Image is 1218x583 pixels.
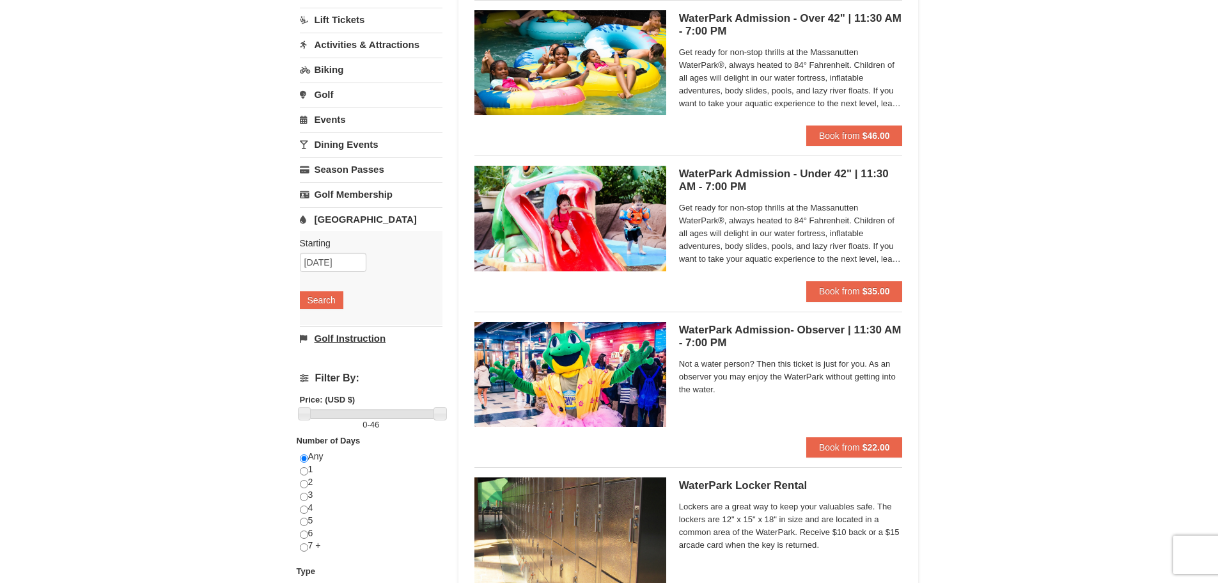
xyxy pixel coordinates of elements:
img: 6619917-1005-d92ad057.png [474,477,666,582]
img: 6619917-1560-394ba125.jpg [474,10,666,115]
img: 6619917-1570-0b90b492.jpg [474,166,666,271]
img: 6619917-1587-675fdf84.jpg [474,322,666,427]
strong: $46.00 [863,131,890,141]
h5: WaterPark Admission - Over 42" | 11:30 AM - 7:00 PM [679,12,903,38]
button: Book from $46.00 [806,125,903,146]
button: Book from $35.00 [806,281,903,301]
strong: $35.00 [863,286,890,296]
a: Biking [300,58,442,81]
h5: WaterPark Locker Rental [679,479,903,492]
a: [GEOGRAPHIC_DATA] [300,207,442,231]
a: Activities & Attractions [300,33,442,56]
h5: WaterPark Admission - Under 42" | 11:30 AM - 7:00 PM [679,168,903,193]
h4: Filter By: [300,372,442,384]
div: Any 1 2 3 4 5 6 7 + [300,451,442,565]
label: - [300,419,442,431]
strong: Price: (USD $) [300,395,355,404]
strong: Type [297,566,315,576]
span: Get ready for non-stop thrills at the Massanutten WaterPark®, always heated to 84° Fahrenheit. Ch... [679,46,903,110]
span: Lockers are a great way to keep your valuables safe. The lockers are 12" x 15" x 18" in size and ... [679,500,903,552]
h5: WaterPark Admission- Observer | 11:30 AM - 7:00 PM [679,324,903,349]
a: Dining Events [300,132,442,156]
button: Book from $22.00 [806,437,903,458]
button: Search [300,291,343,309]
a: Lift Tickets [300,8,442,31]
strong: $22.00 [863,442,890,452]
a: Golf Instruction [300,326,442,350]
a: Events [300,108,442,131]
span: Book from [819,131,860,141]
a: Season Passes [300,157,442,181]
span: 46 [370,420,379,429]
span: 0 [363,420,367,429]
a: Golf [300,83,442,106]
span: Book from [819,286,860,296]
span: Book from [819,442,860,452]
strong: Number of Days [297,436,361,445]
a: Golf Membership [300,182,442,206]
span: Get ready for non-stop thrills at the Massanutten WaterPark®, always heated to 84° Fahrenheit. Ch... [679,202,903,266]
label: Starting [300,237,433,250]
span: Not a water person? Then this ticket is just for you. As an observer you may enjoy the WaterPark ... [679,358,903,396]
